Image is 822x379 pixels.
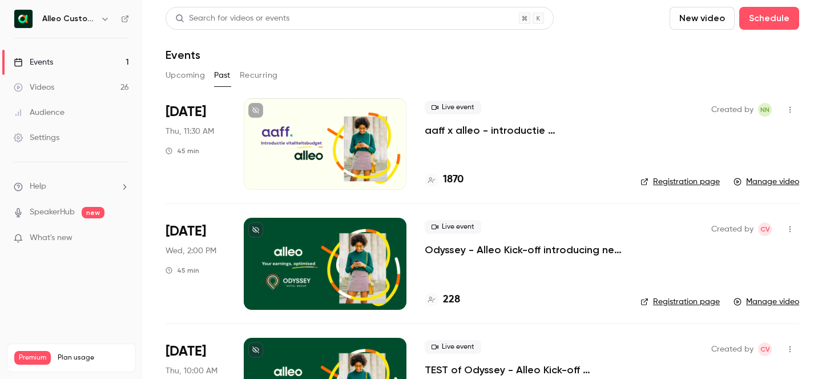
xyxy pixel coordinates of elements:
span: What's new [30,232,72,244]
a: 228 [425,292,460,308]
div: 45 min [166,146,199,155]
button: Recurring [240,66,278,85]
span: new [82,207,104,218]
span: Live event [425,340,481,354]
div: 45 min [166,266,199,275]
img: Alleo Customer Success [14,10,33,28]
span: Thu, 10:00 AM [166,365,217,377]
a: Manage video [734,176,799,187]
span: Help [30,181,46,193]
span: Created by [711,103,753,117]
button: Schedule [739,7,799,30]
div: Sep 3 Wed, 2:00 PM (Europe/Amsterdam) [166,218,225,309]
a: aaff x alleo - introductie vitaliteitsbudget [425,123,622,137]
a: 1870 [425,172,464,187]
div: Videos [14,82,54,93]
div: Settings [14,132,59,143]
button: Past [214,66,231,85]
div: Audience [14,107,65,118]
a: Registration page [640,296,720,308]
span: Created by [711,342,753,356]
span: Wed, 2:00 PM [166,245,216,257]
span: NN [760,103,769,117]
li: help-dropdown-opener [14,181,129,193]
span: [DATE] [166,103,206,121]
a: TEST of Odyssey - Alleo Kick-off introducing new benefits and more! [425,363,631,377]
button: Upcoming [166,66,205,85]
div: Events [14,57,53,68]
span: Calle van Ekris [758,222,772,236]
span: Thu, 11:30 AM [166,126,214,137]
h4: 228 [443,292,460,308]
a: Registration page [640,176,720,187]
span: Created by [711,222,753,236]
span: Nanke Nagtegaal [758,103,772,117]
h4: 1870 [443,172,464,187]
span: Cv [760,222,770,236]
span: Live event [425,220,481,234]
a: Odyssey - Alleo Kick-off introducing new benefits and more! [425,243,622,257]
a: Manage video [734,296,799,308]
div: Oct 2 Thu, 11:30 AM (Europe/Amsterdam) [166,98,225,190]
div: Search for videos or events [175,13,289,25]
h1: Events [166,48,200,62]
h6: Alleo Customer Success [42,13,96,25]
span: [DATE] [166,222,206,241]
span: Calle van Ekris [758,342,772,356]
button: New video [670,7,735,30]
span: Cv [760,342,770,356]
span: Live event [425,101,481,114]
a: SpeakerHub [30,206,75,218]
